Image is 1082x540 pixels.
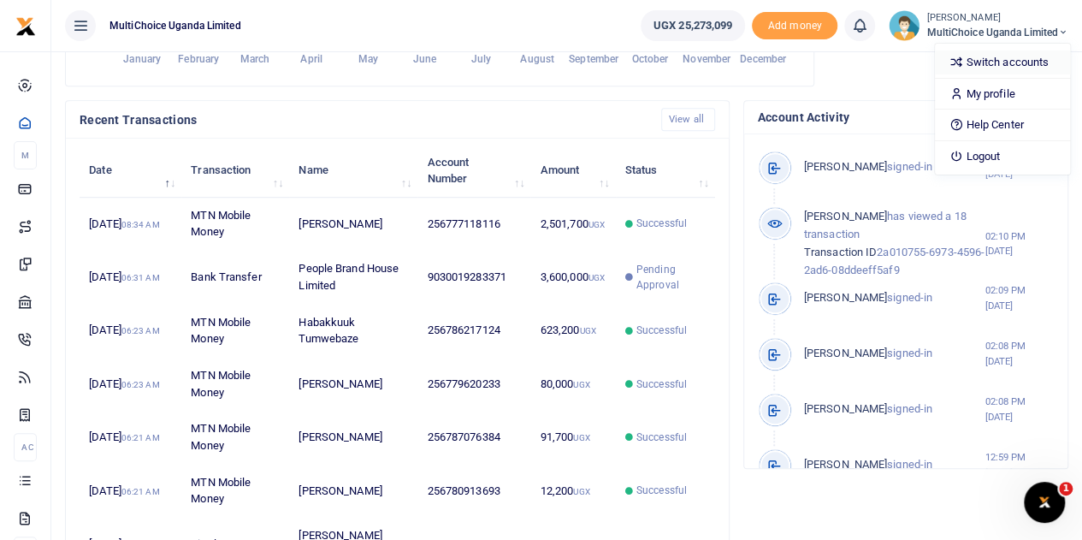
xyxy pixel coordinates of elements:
[181,358,289,411] td: MTN Mobile Money
[300,53,322,65] tspan: April
[14,141,37,169] li: M
[14,433,37,461] li: Ac
[121,487,160,496] small: 06:21 AM
[181,465,289,518] td: MTN Mobile Money
[804,246,877,258] span: Transaction ID
[358,53,377,65] tspan: May
[1059,482,1073,495] span: 1
[588,220,605,229] small: UGX
[530,411,615,464] td: 91,700
[804,160,887,173] span: [PERSON_NAME]
[804,208,985,279] p: has viewed a 18 transaction 2a010755-6973-4596-2ad6-08ddeeff5af9
[178,53,219,65] tspan: February
[752,12,837,40] li: Toup your wallet
[80,358,181,411] td: [DATE]
[804,291,887,304] span: [PERSON_NAME]
[661,108,715,131] a: View all
[926,25,1068,40] span: MultiChoice Uganda Limited
[530,304,615,357] td: 623,200
[634,10,752,41] li: Wallet ballance
[752,18,837,31] a: Add money
[632,53,670,65] tspan: October
[289,358,417,411] td: [PERSON_NAME]
[569,53,619,65] tspan: September
[935,82,1070,106] a: My profile
[683,53,731,65] tspan: November
[121,433,160,442] small: 06:21 AM
[616,144,715,197] th: Status: activate to sort column ascending
[804,158,985,176] p: signed-in
[530,358,615,411] td: 80,000
[123,53,161,65] tspan: January
[530,251,615,304] td: 3,600,000
[636,262,706,293] span: Pending Approval
[984,229,1054,258] small: 02:10 PM [DATE]
[804,458,887,471] span: [PERSON_NAME]
[417,251,530,304] td: 9030019283371
[289,465,417,518] td: [PERSON_NAME]
[530,144,615,197] th: Amount: activate to sort column ascending
[573,487,589,496] small: UGX
[573,433,589,442] small: UGX
[804,456,985,474] p: signed-in
[289,144,417,197] th: Name: activate to sort column ascending
[15,16,36,37] img: logo-small
[470,53,490,65] tspan: July
[417,465,530,518] td: 256780913693
[530,465,615,518] td: 12,200
[740,53,787,65] tspan: December
[80,251,181,304] td: [DATE]
[579,326,595,335] small: UGX
[984,283,1054,312] small: 02:09 PM [DATE]
[520,53,554,65] tspan: August
[80,411,181,464] td: [DATE]
[804,210,887,223] span: [PERSON_NAME]
[417,358,530,411] td: 256779620233
[804,402,887,415] span: [PERSON_NAME]
[417,304,530,357] td: 256786217124
[80,110,647,129] h4: Recent Transactions
[588,273,605,282] small: UGX
[641,10,745,41] a: UGX 25,273,099
[417,411,530,464] td: 256787076384
[417,198,530,251] td: 256777118116
[181,304,289,357] td: MTN Mobile Money
[984,395,1054,424] small: 02:08 PM [DATE]
[752,12,837,40] span: Add money
[926,11,1068,26] small: [PERSON_NAME]
[636,377,687,392] span: Successful
[80,304,181,357] td: [DATE]
[80,465,181,518] td: [DATE]
[889,10,1068,41] a: profile-user [PERSON_NAME] MultiChoice Uganda Limited
[758,108,1054,127] h4: Account Activity
[984,339,1054,368] small: 02:08 PM [DATE]
[103,18,248,33] span: MultiChoice Uganda Limited
[412,53,436,65] tspan: June
[636,483,687,498] span: Successful
[80,144,181,197] th: Date: activate to sort column descending
[804,347,887,359] span: [PERSON_NAME]
[15,19,36,32] a: logo-small logo-large logo-large
[636,216,687,231] span: Successful
[804,289,985,307] p: signed-in
[804,401,985,418] p: signed-in
[636,430,687,445] span: Successful
[804,345,985,363] p: signed-in
[636,323,687,338] span: Successful
[935,113,1070,137] a: Help Center
[1024,482,1065,523] iframe: Intercom live chat
[935,145,1070,169] a: Logout
[181,251,289,304] td: Bank Transfer
[289,198,417,251] td: [PERSON_NAME]
[121,273,160,282] small: 06:31 AM
[121,220,160,229] small: 08:34 AM
[573,380,589,389] small: UGX
[889,10,919,41] img: profile-user
[289,304,417,357] td: Habakkuuk Tumwebaze
[935,50,1070,74] a: Switch accounts
[181,198,289,251] td: MTN Mobile Money
[289,411,417,464] td: [PERSON_NAME]
[181,144,289,197] th: Transaction: activate to sort column ascending
[181,411,289,464] td: MTN Mobile Money
[121,326,160,335] small: 06:23 AM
